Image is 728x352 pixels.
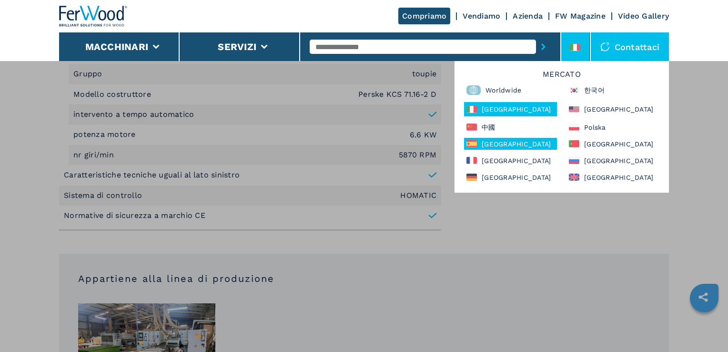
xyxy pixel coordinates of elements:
div: 中國 [464,121,557,133]
h6: Mercato [459,71,664,83]
div: Contattaci [591,32,669,61]
a: Vendiamo [463,11,500,21]
div: 한국어 [566,83,659,97]
a: FW Magazine [555,11,606,21]
div: [GEOGRAPHIC_DATA] [566,138,659,150]
button: Servizi [218,41,256,52]
a: Video Gallery [618,11,669,21]
div: [GEOGRAPHIC_DATA] [566,102,659,116]
img: Ferwood [59,6,128,27]
a: Compriamo [398,8,450,24]
img: Contattaci [600,42,610,52]
div: Polska [566,121,659,133]
div: [GEOGRAPHIC_DATA] [464,171,557,183]
div: [GEOGRAPHIC_DATA] [566,171,659,183]
div: [GEOGRAPHIC_DATA] [464,155,557,166]
div: [GEOGRAPHIC_DATA] [566,155,659,166]
div: Worldwide [464,83,557,97]
button: submit-button [536,36,551,58]
div: [GEOGRAPHIC_DATA] [464,102,557,116]
div: [GEOGRAPHIC_DATA] [464,138,557,150]
button: Macchinari [85,41,149,52]
a: Azienda [513,11,543,21]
